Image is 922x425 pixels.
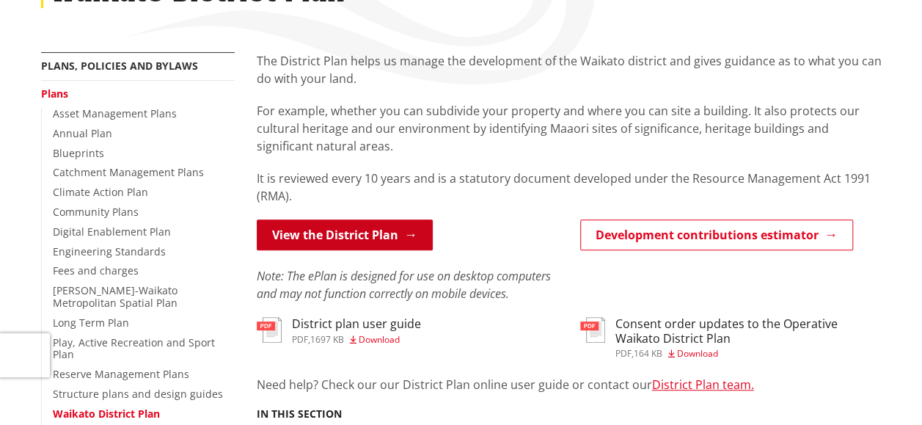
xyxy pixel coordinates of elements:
[41,87,68,101] a: Plans
[580,219,853,250] a: Development contributions estimator
[310,333,344,346] span: 1697 KB
[292,333,308,346] span: pdf
[615,347,632,360] span: pdf
[53,387,223,401] a: Structure plans and design guides
[53,264,139,277] a: Fees and charges
[257,376,882,393] p: Need help? Check our our District Plan online user guide or contact our
[257,317,282,343] img: document-pdf.svg
[677,347,718,360] span: Download
[53,367,189,381] a: Reserve Management Plans
[41,59,198,73] a: Plans, policies and bylaws
[257,52,882,87] p: The District Plan helps us manage the development of the Waikato district and gives guidance as t...
[53,316,129,330] a: Long Term Plan
[53,225,171,239] a: Digital Enablement Plan
[359,333,400,346] span: Download
[53,146,104,160] a: Blueprints
[257,268,551,302] em: Note: The ePlan is designed for use on desktop computers and may not function correctly on mobile...
[257,219,433,250] a: View the District Plan
[53,106,177,120] a: Asset Management Plans
[53,283,178,310] a: [PERSON_NAME]-Waikato Metropolitan Spatial Plan
[53,244,166,258] a: Engineering Standards
[580,317,882,357] a: Consent order updates to the Operative Waikato District Plan pdf,164 KB Download
[53,185,148,199] a: Climate Action Plan
[53,335,215,362] a: Play, Active Recreation and Sport Plan
[615,349,882,358] div: ,
[53,165,204,179] a: Catchment Management Plans
[257,317,421,344] a: District plan user guide pdf,1697 KB Download
[652,377,754,393] a: District Plan team.
[855,363,907,416] iframe: Messenger Launcher
[53,407,160,421] a: Waikato District Plan
[292,317,421,331] h3: District plan user guide
[580,317,605,343] img: document-pdf.svg
[53,126,112,140] a: Annual Plan
[292,335,421,344] div: ,
[257,102,882,155] p: For example, whether you can subdivide your property and where you can site a building. It also p...
[257,408,342,421] h5: In this section
[257,170,882,205] p: It is reviewed every 10 years and is a statutory document developed under the Resource Management...
[53,205,139,219] a: Community Plans
[634,347,662,360] span: 164 KB
[615,317,882,345] h3: Consent order updates to the Operative Waikato District Plan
